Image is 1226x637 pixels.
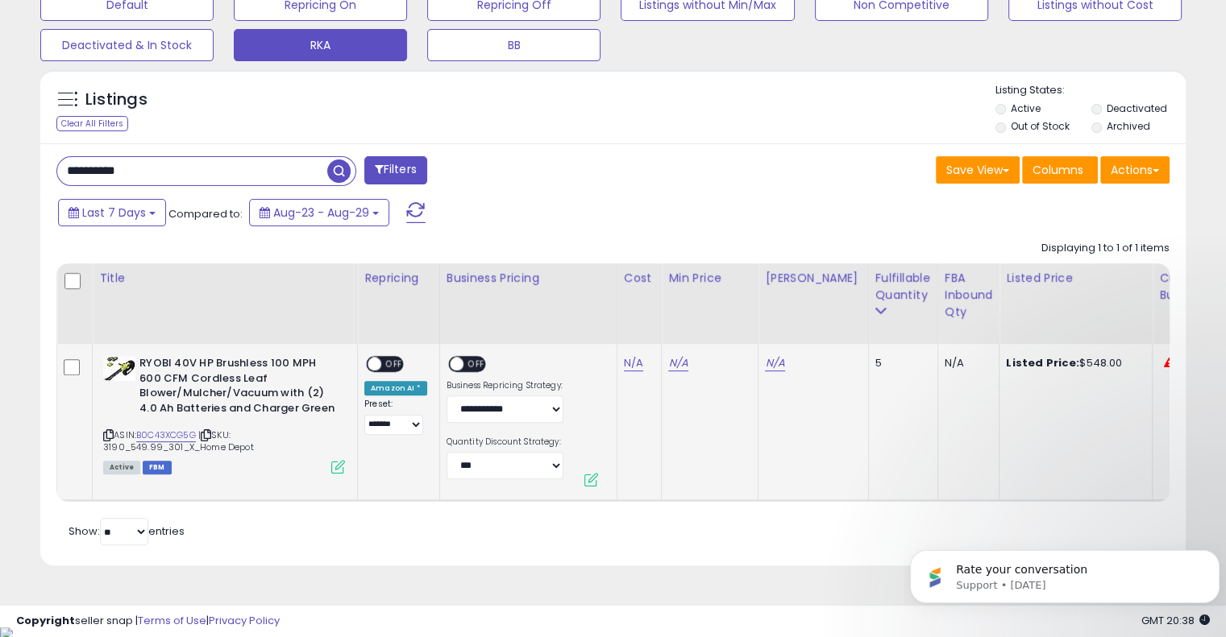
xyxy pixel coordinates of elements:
[875,356,925,370] div: 5
[1022,156,1098,184] button: Columns
[904,516,1226,629] iframe: Intercom notifications message
[463,358,489,371] span: OFF
[427,29,601,61] button: BB
[364,399,427,435] div: Preset:
[69,523,185,539] span: Show: entries
[875,270,931,304] div: Fulfillable Quantity
[381,358,407,371] span: OFF
[103,356,345,472] div: ASIN:
[668,270,751,287] div: Min Price
[945,270,993,321] div: FBA inbound Qty
[58,199,166,226] button: Last 7 Days
[668,355,688,371] a: N/A
[447,436,563,448] label: Quantity Discount Strategy:
[136,428,196,442] a: B0C43XCG5G
[103,428,254,453] span: | SKU: 3190_549.99_301_X_Home Depot
[168,206,243,221] span: Compared to:
[1106,101,1166,115] label: Deactivated
[209,613,280,628] a: Privacy Policy
[1106,119,1149,133] label: Archived
[1006,355,1079,370] b: Listed Price:
[85,89,148,111] h5: Listings
[56,116,128,131] div: Clear All Filters
[624,270,655,287] div: Cost
[82,205,146,221] span: Last 7 Days
[1006,356,1140,370] div: $548.00
[234,29,407,61] button: RKA
[447,380,563,391] label: Business Repricing Strategy:
[1011,119,1070,133] label: Out of Stock
[995,83,1186,98] p: Listing States:
[99,270,351,287] div: Title
[1006,270,1145,287] div: Listed Price
[765,355,784,371] a: N/A
[1033,162,1083,178] span: Columns
[16,614,280,629] div: seller snap | |
[40,29,214,61] button: Deactivated & In Stock
[103,356,135,381] img: 41qWT05qIbL._SL40_.jpg
[1011,101,1041,115] label: Active
[765,270,861,287] div: [PERSON_NAME]
[447,270,610,287] div: Business Pricing
[139,356,335,420] b: RYOBI 40V HP Brushless 100 MPH 600 CFM Cordless Leaf Blower/Mulcher/Vacuum with (2) 4.0 Ah Batter...
[16,613,75,628] strong: Copyright
[103,461,140,474] span: All listings currently available for purchase on Amazon
[364,381,427,395] div: Amazon AI *
[624,355,643,371] a: N/A
[945,356,987,370] div: N/A
[364,270,433,287] div: Repricing
[273,205,369,221] span: Aug-23 - Aug-29
[1041,241,1170,256] div: Displaying 1 to 1 of 1 items
[249,199,389,226] button: Aug-23 - Aug-29
[364,156,427,184] button: Filters
[143,461,172,474] span: FBM
[936,156,1020,184] button: Save View
[1100,156,1170,184] button: Actions
[138,613,206,628] a: Terms of Use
